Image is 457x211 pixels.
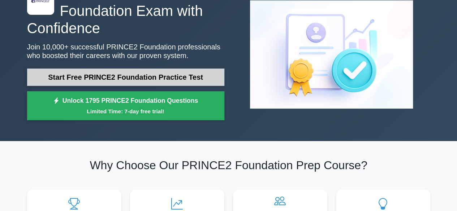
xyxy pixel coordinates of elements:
a: Unlock 1795 PRINCE2 Foundation QuestionsLimited Time: 7-day free trial! [27,91,224,120]
small: Limited Time: 7-day free trial! [36,107,215,115]
a: Start Free PRINCE2 Foundation Practice Test [27,69,224,86]
h2: Why Choose Our PRINCE2 Foundation Prep Course? [27,158,430,172]
p: Join 10,000+ successful PRINCE2 Foundation professionals who boosted their careers with our prove... [27,43,224,60]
